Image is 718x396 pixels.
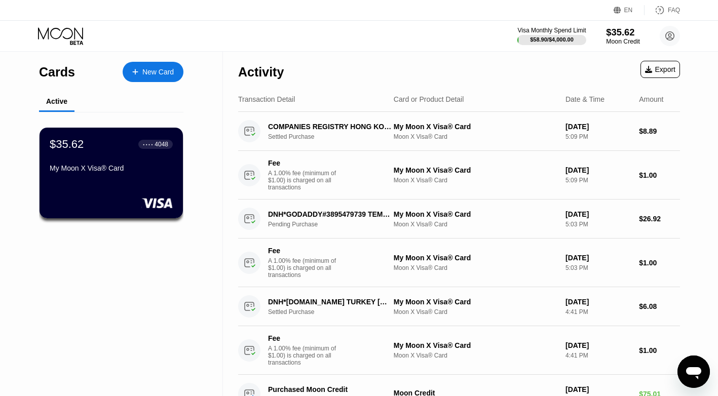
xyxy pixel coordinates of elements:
div: My Moon X Visa® Card [394,341,557,349]
div: New Card [142,68,174,76]
div: Moon X Visa® Card [394,177,557,184]
div: 5:03 PM [565,221,631,228]
div: Fee [268,247,339,255]
div: Amount [639,95,663,103]
div: Active [46,97,67,105]
div: $6.08 [639,302,680,310]
div: Moon X Visa® Card [394,308,557,315]
div: $26.92 [639,215,680,223]
div: My Moon X Visa® Card [394,210,557,218]
div: Card or Product Detail [394,95,464,103]
div: 4:41 PM [565,308,631,315]
div: Activity [238,65,284,80]
div: Export [645,65,675,73]
div: A 1.00% fee (minimum of $1.00) is charged on all transactions [268,345,344,366]
div: A 1.00% fee (minimum of $1.00) is charged on all transactions [268,170,344,191]
div: Moon X Visa® Card [394,133,557,140]
div: $1.00 [639,346,680,354]
div: 5:09 PM [565,133,631,140]
div: My Moon X Visa® Card [394,254,557,262]
div: Fee [268,159,339,167]
div: COMPANIES REGISTRY HONG KONG HK [268,123,391,131]
div: EN [614,5,645,15]
div: My Moon X Visa® Card [394,123,557,131]
div: Moon X Visa® Card [394,264,557,271]
div: Settled Purchase [268,133,401,140]
div: My Moon X Visa® Card [394,298,557,306]
div: [DATE] [565,385,631,393]
div: DNH*[DOMAIN_NAME] TURKEY [PHONE_NUMBER] US [268,298,391,306]
div: FAQ [645,5,680,15]
div: $1.00 [639,171,680,179]
div: [DATE] [565,123,631,131]
div: Pending Purchase [268,221,401,228]
div: Moon X Visa® Card [394,221,557,228]
iframe: Mesajlaşma penceresini başlatma düğmesi [677,355,710,388]
div: Settled Purchase [268,308,401,315]
div: 4048 [155,141,168,148]
div: $1.00 [639,259,680,267]
div: ● ● ● ● [143,143,153,146]
div: 5:09 PM [565,177,631,184]
div: COMPANIES REGISTRY HONG KONG HKSettled PurchaseMy Moon X Visa® CardMoon X Visa® Card[DATE]5:09 PM... [238,112,680,151]
div: FAQ [668,7,680,14]
div: [DATE] [565,341,631,349]
div: Export [640,61,680,78]
div: $35.62 [50,138,84,151]
div: FeeA 1.00% fee (minimum of $1.00) is charged on all transactionsMy Moon X Visa® CardMoon X Visa® ... [238,151,680,200]
div: DNH*GODADDY#3895479739 TEMPE USPending PurchaseMy Moon X Visa® CardMoon X Visa® Card[DATE]5:03 PM... [238,200,680,239]
div: Moon X Visa® Card [394,352,557,359]
div: $35.62Moon Credit [606,27,640,45]
div: [DATE] [565,166,631,174]
div: $58.90 / $4,000.00 [530,36,574,43]
div: My Moon X Visa® Card [50,164,173,172]
div: Transaction Detail [238,95,295,103]
div: DNH*GODADDY#3895479739 TEMPE US [268,210,391,218]
div: Cards [39,65,75,80]
div: Visa Monthly Spend Limit$58.90/$4,000.00 [517,27,586,45]
div: New Card [123,62,183,82]
div: Purchased Moon Credit [268,385,391,393]
div: EN [624,7,633,14]
div: A 1.00% fee (minimum of $1.00) is charged on all transactions [268,257,344,279]
div: My Moon X Visa® Card [394,166,557,174]
div: DNH*[DOMAIN_NAME] TURKEY [PHONE_NUMBER] USSettled PurchaseMy Moon X Visa® CardMoon X Visa® Card[D... [238,287,680,326]
div: [DATE] [565,210,631,218]
div: Fee [268,334,339,342]
div: FeeA 1.00% fee (minimum of $1.00) is charged on all transactionsMy Moon X Visa® CardMoon X Visa® ... [238,239,680,287]
div: Date & Time [565,95,604,103]
div: Moon Credit [606,38,640,45]
div: FeeA 1.00% fee (minimum of $1.00) is charged on all transactionsMy Moon X Visa® CardMoon X Visa® ... [238,326,680,375]
div: [DATE] [565,254,631,262]
div: Visa Monthly Spend Limit [517,27,586,34]
div: 4:41 PM [565,352,631,359]
div: [DATE] [565,298,631,306]
div: $35.62● ● ● ●4048My Moon X Visa® Card [40,128,183,218]
div: $8.89 [639,127,680,135]
div: $35.62 [606,27,640,37]
div: 5:03 PM [565,264,631,271]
